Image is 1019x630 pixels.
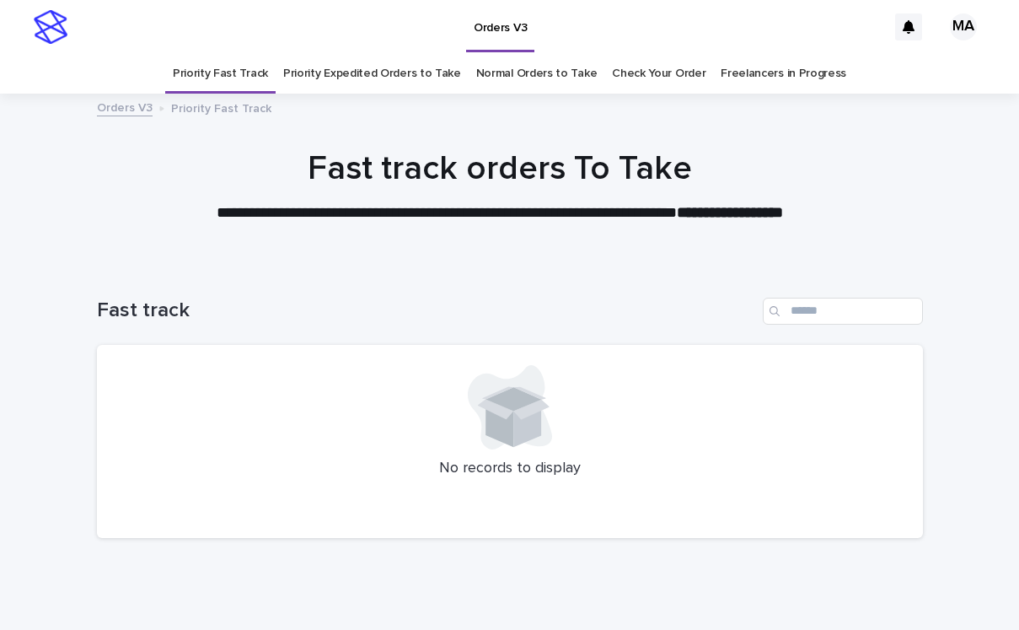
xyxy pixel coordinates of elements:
[950,13,977,40] div: MA
[87,148,913,189] h1: Fast track orders To Take
[612,54,705,94] a: Check Your Order
[763,298,923,325] input: Search
[283,54,461,94] a: Priority Expedited Orders to Take
[34,10,67,44] img: stacker-logo-s-only.png
[721,54,846,94] a: Freelancers in Progress
[117,460,903,478] p: No records to display
[97,97,153,116] a: Orders V3
[173,54,268,94] a: Priority Fast Track
[97,299,756,323] h1: Fast track
[476,54,598,94] a: Normal Orders to Take
[171,98,271,116] p: Priority Fast Track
